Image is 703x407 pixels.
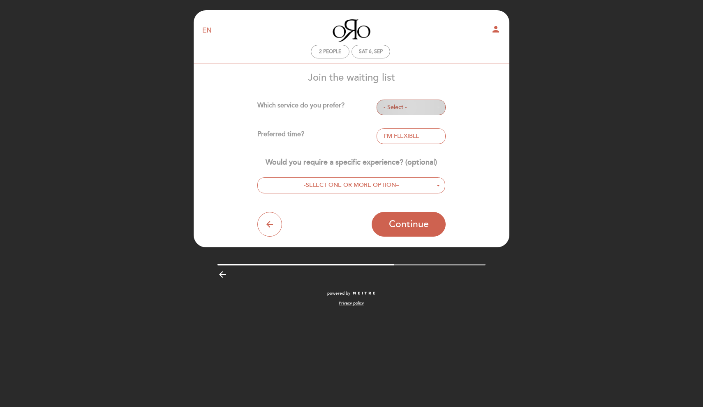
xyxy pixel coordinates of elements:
button: arrow_back [257,212,282,237]
span: powered by [327,291,350,296]
span: I'M FLEXIBLE [384,133,419,140]
ol: - Select - [377,128,446,144]
a: Oro [300,19,403,42]
span: - Select - [384,103,439,112]
button: -SELECT ONE OR MORE OPTION– [257,177,446,193]
span: SELECT ONE OR MORE OPTION [306,181,396,188]
button: Continue [372,212,446,237]
i: arrow_backward [217,270,227,279]
i: arrow_back [265,219,275,229]
h3: Join the waiting list [199,72,504,83]
button: person [491,24,501,37]
i: person [491,24,501,34]
span: 2 people [319,49,341,55]
div: Preferred time? [257,128,377,144]
a: Privacy policy [339,300,364,306]
a: powered by [327,291,376,296]
div: Sat 6, Sep [359,49,383,55]
button: - Select - [377,100,446,115]
div: Which service do you prefer? [257,100,377,115]
button: I'M FLEXIBLE [377,128,446,144]
span: - – [304,181,399,188]
span: Continue [389,219,429,230]
span: Would you require a specific experience? [266,158,403,167]
img: MEITRE [352,291,376,295]
span: (optional) [405,158,437,167]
